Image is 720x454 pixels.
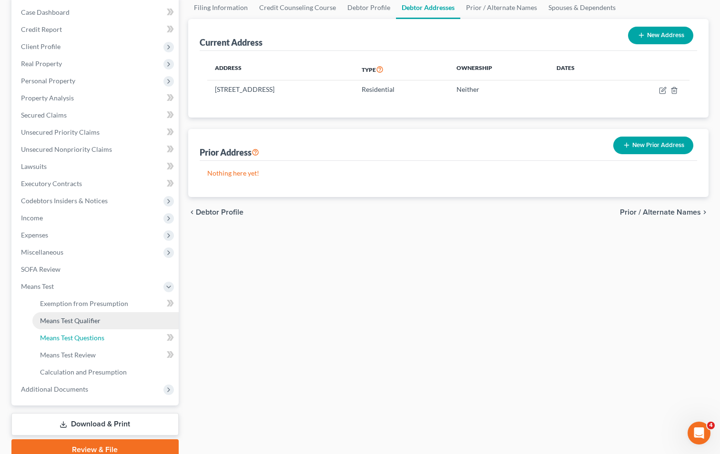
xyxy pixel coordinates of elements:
a: Case Dashboard [13,4,179,21]
button: New Prior Address [613,137,693,154]
span: Real Property [21,59,62,68]
td: Residential [354,80,449,99]
a: Executory Contracts [13,175,179,192]
span: Personal Property [21,77,75,85]
th: Ownership [449,59,549,80]
button: chevron_left Debtor Profile [188,208,243,216]
span: Client Profile [21,42,61,50]
span: Property Analysis [21,94,74,102]
a: Secured Claims [13,107,179,124]
span: Credit Report [21,25,62,33]
p: Nothing here yet! [207,168,690,178]
a: Credit Report [13,21,179,38]
span: Means Test [21,282,54,290]
button: New Address [628,27,693,44]
a: Property Analysis [13,89,179,107]
i: chevron_left [188,208,196,216]
span: 4 [707,422,715,429]
iframe: Intercom live chat [688,422,710,444]
a: Exemption from Presumption [32,295,179,312]
a: SOFA Review [13,261,179,278]
th: Address [207,59,355,80]
span: Codebtors Insiders & Notices [21,197,108,205]
span: Income [21,214,43,222]
span: Prior / Alternate Names [620,208,701,216]
a: Means Test Qualifier [32,312,179,329]
span: Debtor Profile [196,208,243,216]
span: Secured Claims [21,111,67,119]
span: Exemption from Presumption [40,299,128,307]
a: Unsecured Priority Claims [13,124,179,141]
span: Additional Documents [21,385,88,393]
th: Dates [549,59,615,80]
span: Case Dashboard [21,8,70,16]
a: Unsecured Nonpriority Claims [13,141,179,158]
td: [STREET_ADDRESS] [207,80,355,99]
span: Unsecured Priority Claims [21,128,100,136]
span: Unsecured Nonpriority Claims [21,145,112,153]
td: Neither [449,80,549,99]
a: Lawsuits [13,158,179,175]
span: Means Test Review [40,351,96,359]
span: Miscellaneous [21,248,63,256]
div: Prior Address [200,147,259,158]
span: SOFA Review [21,265,61,273]
span: Lawsuits [21,162,47,170]
a: Means Test Review [32,346,179,364]
a: Download & Print [11,413,179,435]
i: chevron_right [701,208,709,216]
a: Calculation and Presumption [32,364,179,381]
span: Calculation and Presumption [40,368,127,376]
span: Expenses [21,231,48,239]
div: Current Address [200,37,263,48]
span: Means Test Questions [40,334,104,342]
span: Executory Contracts [21,179,82,188]
th: Type [354,59,449,80]
span: Means Test Qualifier [40,316,101,325]
button: Prior / Alternate Names chevron_right [620,208,709,216]
a: Means Test Questions [32,329,179,346]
